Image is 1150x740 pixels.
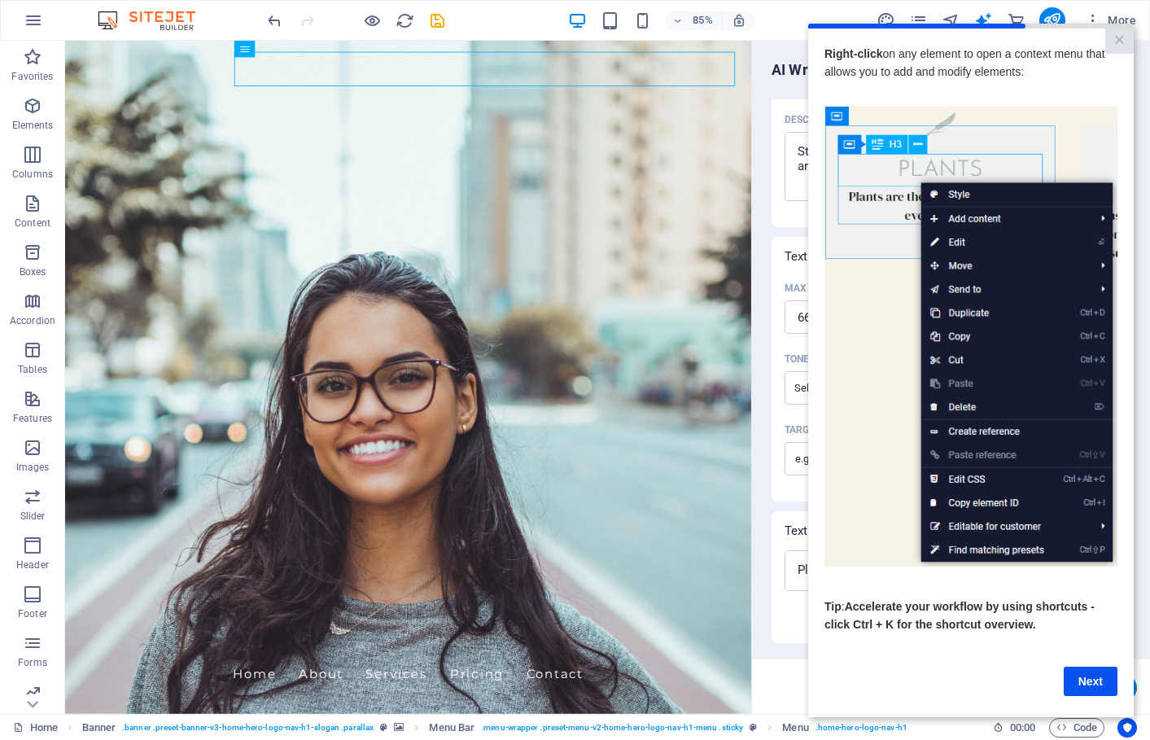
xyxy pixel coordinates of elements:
[1049,718,1104,738] button: Code
[82,718,116,738] span: Click to select. Double-click to edit
[428,11,447,30] i: Save (Ctrl+S)
[785,248,856,265] p: Text settings
[395,11,414,30] button: reload
[362,11,382,30] button: Click here to leave preview mode and continue editing
[665,11,723,30] button: 85%
[394,723,404,732] i: This element contains a background
[16,576,33,589] span: Tip
[785,282,844,295] p: Max words
[82,718,907,738] nav: breadcrumb
[785,352,809,366] p: Tone
[13,412,52,425] p: Features
[16,24,297,55] span: on any element to open a context menu that allows you to add and modify elements:
[297,5,326,30] a: Close modal
[772,550,1130,643] div: Text output
[689,11,715,30] h6: 85%
[33,576,37,589] span: :
[793,140,1109,193] textarea: Description
[16,576,286,607] span: Accelerate your workflow by using shortcuts - click Ctrl + K for the shortcut overview.
[772,511,1130,550] div: Text output
[942,11,961,30] button: navigator
[1039,7,1065,33] button: publish
[1021,721,1024,733] span: :
[974,11,994,30] button: text_generator
[1010,718,1035,738] span: 00 00
[15,217,50,230] p: Content
[1117,718,1137,738] button: Usercentrics
[16,543,309,561] p: ​
[20,265,46,278] p: Boxes
[785,301,945,334] input: Max words
[20,510,46,523] p: Slider
[772,237,1130,276] div: Text settings
[974,11,993,30] i: AI Writer
[427,11,447,30] button: save
[10,314,55,327] p: Accordion
[909,11,929,30] button: pages
[396,11,414,30] i: Reload page
[13,718,58,738] a: Click to cancel selection. Double-click to open Pages
[1078,7,1143,33] button: More
[380,723,387,732] i: This element is a customizable preset
[16,461,50,474] p: Images
[785,446,945,472] input: Target group
[993,718,1036,738] h6: Session time
[785,113,848,126] p: Description
[94,11,216,30] img: Editor Logo
[1007,11,1025,30] i: Commerce
[11,70,53,83] p: Favorites
[18,607,47,620] p: Footer
[785,523,847,539] p: Text output
[12,168,53,181] p: Columns
[772,60,831,80] h6: AI Writer
[815,718,907,738] span: . home-hero-logo-nav-h1
[942,11,960,30] i: Navigator
[256,643,309,672] a: Next
[16,558,49,571] p: Header
[122,718,374,738] span: . banner .preset-banner-v3-home-hero-logo-nav-h1-slogan .parallax
[265,11,284,30] i: Undo: Change text (Ctrl+Z)
[789,376,913,400] input: ToneClear
[12,119,54,132] p: Elements
[877,11,895,30] i: Design (Ctrl+Alt+Y)
[18,363,47,376] p: Tables
[265,11,284,30] button: undo
[1043,11,1061,30] i: Publish
[877,11,896,30] button: design
[18,656,47,669] p: Forms
[785,423,856,436] p: Target group
[429,718,474,738] span: Click to select. Double-click to edit
[750,723,757,732] i: This element is a customizable preset
[772,276,1130,501] div: Text settings
[481,718,743,738] span: . menu-wrapper .preset-menu-v2-home-hero-logo-nav-h1-menu .sticky
[1007,11,1026,30] button: commerce
[16,24,75,37] strong: Right-click
[782,718,808,738] span: Click to select. Double-click to edit
[1056,718,1097,738] span: Code
[1085,12,1136,28] span: More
